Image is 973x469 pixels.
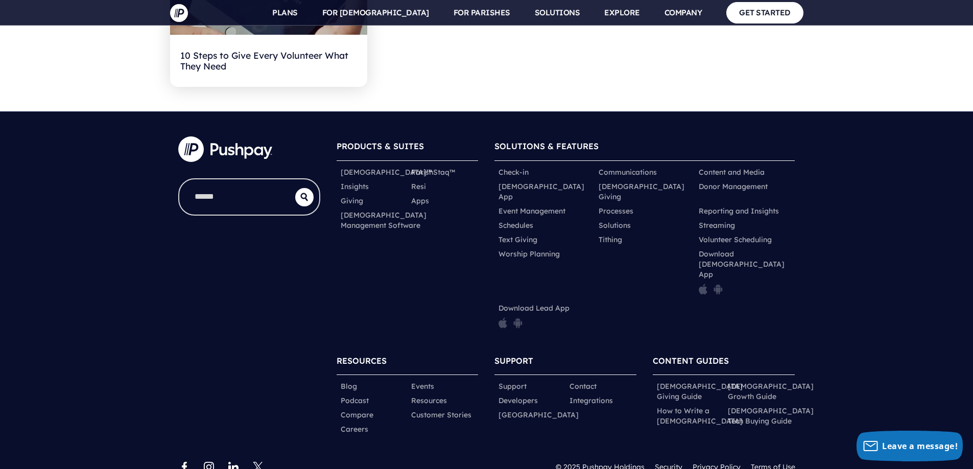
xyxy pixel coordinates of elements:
a: Events [411,381,434,391]
li: Download [DEMOGRAPHIC_DATA] App [695,247,795,301]
a: [DEMOGRAPHIC_DATA] Management Software [341,210,426,230]
a: Content and Media [699,167,765,177]
a: Podcast [341,395,369,406]
a: Careers [341,424,368,434]
span: Leave a message! [882,440,958,452]
a: Check-in [499,167,529,177]
a: Blog [341,381,357,391]
a: How to Write a [DEMOGRAPHIC_DATA] [657,406,743,426]
a: [GEOGRAPHIC_DATA] [499,410,579,420]
h2: 10 Steps to Give Every Volunteer What They Need [180,45,358,77]
a: [DEMOGRAPHIC_DATA] Giving [599,181,691,202]
a: [DEMOGRAPHIC_DATA] Tech Buying Guide [728,406,814,426]
a: Resi [411,181,426,192]
h6: SUPPORT [494,351,636,375]
a: GET STARTED [726,2,803,23]
a: [DEMOGRAPHIC_DATA]™ [341,167,432,177]
a: Developers [499,395,538,406]
button: Leave a message! [857,431,963,461]
a: Customer Stories [411,410,471,420]
a: Giving [341,196,363,206]
a: Support [499,381,527,391]
a: Event Management [499,206,565,216]
a: [DEMOGRAPHIC_DATA] Giving Guide [657,381,743,402]
img: pp_icon_appstore.png [699,284,707,295]
img: pp_icon_gplay.png [714,284,723,295]
a: Reporting and Insights [699,206,779,216]
a: Insights [341,181,369,192]
a: Schedules [499,220,533,230]
h6: SOLUTIONS & FEATURES [494,136,795,160]
a: Resources [411,395,447,406]
a: Text Giving [499,235,537,245]
a: Tithing [599,235,622,245]
a: [DEMOGRAPHIC_DATA] Growth Guide [728,381,814,402]
a: Streaming [699,220,735,230]
li: Download Lead App [494,301,595,335]
a: Volunteer Scheduling [699,235,772,245]
a: Processes [599,206,633,216]
a: Donor Management [699,181,768,192]
h6: PRODUCTS & SUITES [337,136,479,160]
a: Apps [411,196,429,206]
h6: RESOURCES [337,351,479,375]
a: Contact [569,381,597,391]
a: Communications [599,167,657,177]
img: pp_icon_appstore.png [499,317,507,329]
a: Integrations [569,395,613,406]
a: ParishStaq™ [411,167,455,177]
a: Compare [341,410,373,420]
img: pp_icon_gplay.png [513,317,523,329]
h6: CONTENT GUIDES [653,351,795,375]
a: [DEMOGRAPHIC_DATA] App [499,181,590,202]
a: Worship Planning [499,249,560,259]
a: Solutions [599,220,631,230]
